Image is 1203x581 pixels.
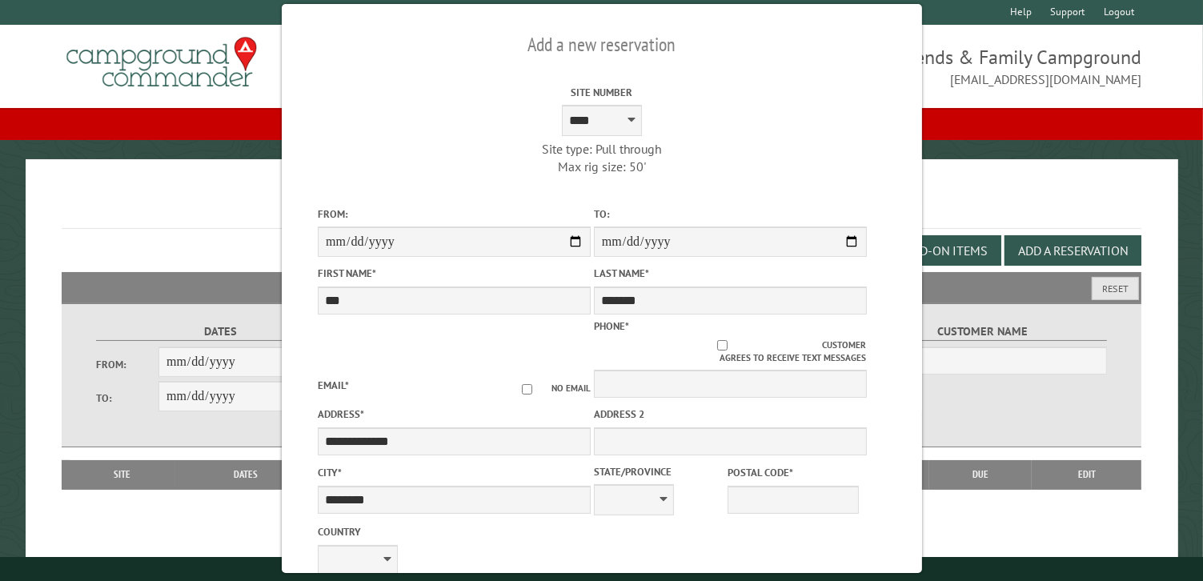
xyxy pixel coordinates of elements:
th: Site [70,460,176,489]
label: Customer Name [858,323,1107,341]
label: From: [96,357,158,372]
label: City [318,465,591,480]
small: © Campground Commander LLC. All rights reserved. [511,563,692,574]
label: Customer agrees to receive text messages [593,339,866,366]
h2: Filters [62,272,1142,303]
label: To: [96,391,158,406]
label: Country [318,524,591,539]
th: Edit [1032,460,1141,489]
label: Address 2 [593,407,866,422]
input: Customer agrees to receive text messages [621,340,822,351]
label: Phone [593,319,628,333]
label: Last Name [593,266,866,281]
label: Address [318,407,591,422]
div: Max rig size: 50' [465,158,738,175]
button: Reset [1092,277,1139,300]
label: From: [318,206,591,222]
h1: Reservations [62,185,1142,229]
img: Campground Commander [62,31,262,94]
label: To: [593,206,866,222]
label: Email [318,379,349,392]
h2: Add a new reservation [318,30,886,60]
button: Add a Reservation [1005,235,1141,266]
label: State/Province [593,464,724,479]
label: First Name [318,266,591,281]
button: Edit Add-on Items [864,235,1001,266]
th: Dates [175,460,315,489]
label: No email [502,382,590,395]
label: Postal Code [728,465,859,480]
th: Due [929,460,1032,489]
div: Site type: Pull through [465,140,738,158]
label: Site Number [465,85,738,100]
input: No email [502,384,551,395]
label: Dates [96,323,345,341]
